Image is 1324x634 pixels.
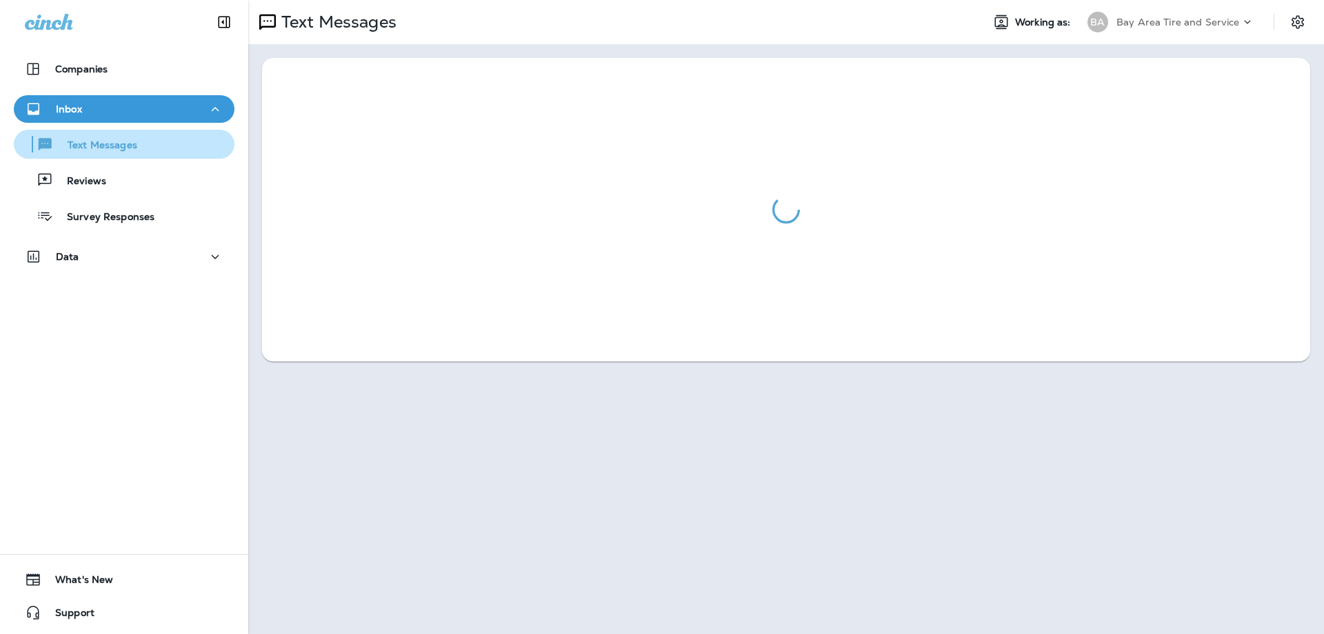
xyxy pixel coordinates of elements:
button: What's New [14,566,234,593]
button: Collapse Sidebar [205,8,243,36]
button: Text Messages [14,130,234,159]
span: Working as: [1015,17,1074,28]
p: Survey Responses [53,211,154,224]
button: Companies [14,55,234,83]
p: Bay Area Tire and Service [1116,17,1240,28]
button: Settings [1285,10,1310,34]
p: Data [56,251,79,262]
p: Inbox [56,103,82,115]
span: What's New [41,574,113,591]
button: Survey Responses [14,201,234,230]
p: Text Messages [54,139,137,152]
button: Reviews [14,166,234,195]
button: Data [14,243,234,270]
button: Inbox [14,95,234,123]
p: Companies [55,63,108,75]
button: Support [14,599,234,626]
p: Text Messages [276,12,397,32]
div: BA [1087,12,1108,32]
span: Support [41,607,94,624]
p: Reviews [53,175,106,188]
